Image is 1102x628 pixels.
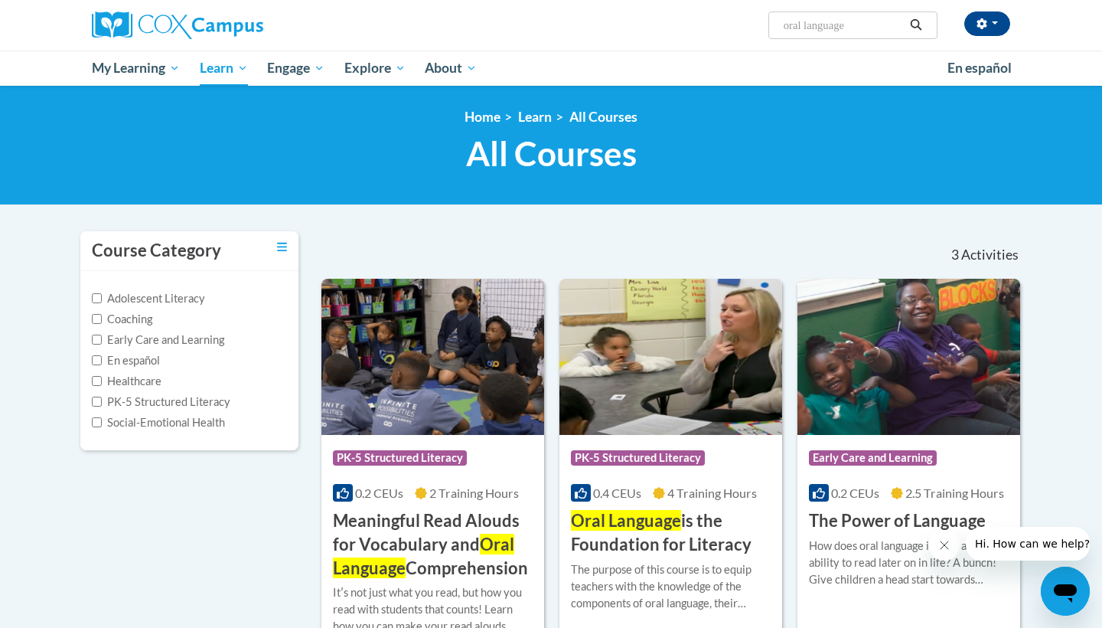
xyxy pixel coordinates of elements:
[200,59,248,77] span: Learn
[951,247,959,263] span: 3
[92,335,102,345] input: Checkbox for Options
[92,352,160,369] label: En español
[416,51,487,86] a: About
[267,59,324,77] span: Engage
[571,509,771,557] h3: is the Foundation for Literacy
[92,414,225,431] label: Social-Emotional Health
[92,332,224,348] label: Early Care and Learning
[809,450,937,466] span: Early Care and Learning
[466,133,637,174] span: All Courses
[518,109,552,125] a: Learn
[429,486,519,500] span: 2 Training Hours
[809,538,1009,588] div: How does oral language impact a childʹs ability to read later on in life? A bunch! Give children ...
[92,290,205,307] label: Adolescent Literacy
[333,534,514,578] span: Oral Language
[321,279,544,435] img: Course Logo
[277,239,287,256] a: Toggle collapse
[809,509,986,533] h3: The Power of Language
[571,510,681,531] span: Oral Language
[344,59,406,77] span: Explore
[905,486,1004,500] span: 2.5 Training Hours
[571,561,771,612] div: The purpose of this course is to equip teachers with the knowledge of the components of oral lang...
[569,109,637,125] a: All Courses
[947,60,1012,76] span: En español
[905,16,928,34] button: Search
[667,486,757,500] span: 4 Training Hours
[465,109,500,125] a: Home
[1041,567,1090,616] iframe: Button to launch messaging window
[593,486,641,500] span: 0.4 CEUs
[333,450,467,466] span: PK-5 Structured Literacy
[92,59,180,77] span: My Learning
[425,59,477,77] span: About
[961,247,1019,263] span: Activities
[782,16,905,34] input: Search Courses
[92,376,102,386] input: Checkbox for Options
[92,239,221,263] h3: Course Category
[92,11,263,39] img: Cox Campus
[333,509,533,580] h3: Meaningful Read Alouds for Vocabulary and Comprehension
[69,51,1033,86] div: Main menu
[190,51,258,86] a: Learn
[92,314,102,324] input: Checkbox for Options
[92,394,230,410] label: PK-5 Structured Literacy
[831,486,879,500] span: 0.2 CEUs
[92,417,102,427] input: Checkbox for Options
[334,51,416,86] a: Explore
[797,279,1020,435] img: Course Logo
[92,373,161,390] label: Healthcare
[559,279,782,435] img: Course Logo
[82,51,190,86] a: My Learning
[92,397,102,407] input: Checkbox for Options
[571,450,705,466] span: PK-5 Structured Literacy
[257,51,334,86] a: Engage
[92,293,102,303] input: Checkbox for Options
[929,530,960,561] iframe: Close message
[937,52,1022,84] a: En español
[966,527,1090,561] iframe: Message from company
[964,11,1010,36] button: Account Settings
[92,311,152,328] label: Coaching
[92,355,102,365] input: Checkbox for Options
[92,11,383,39] a: Cox Campus
[355,486,403,500] span: 0.2 CEUs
